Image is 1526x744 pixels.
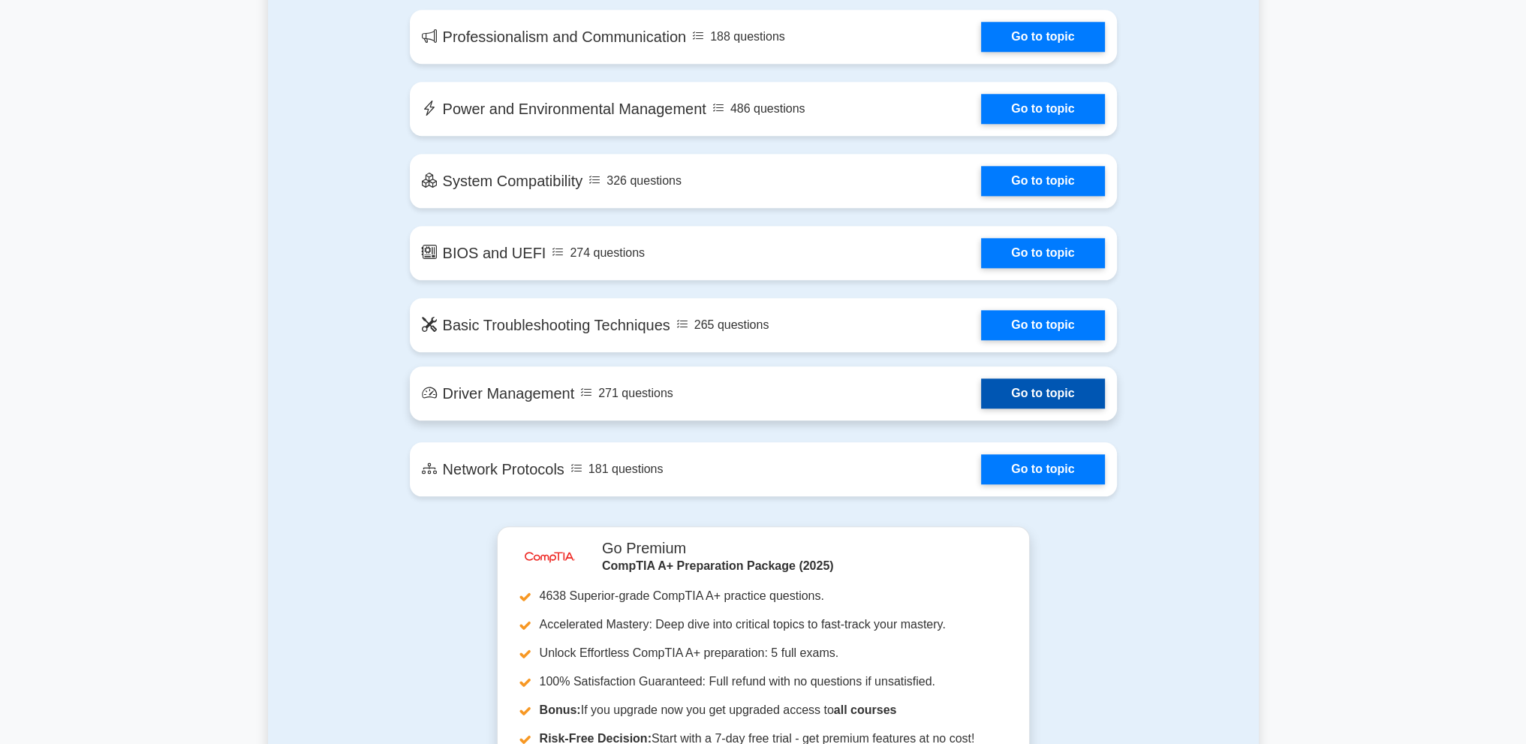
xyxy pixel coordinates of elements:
a: Go to topic [981,22,1104,52]
a: Go to topic [981,454,1104,484]
a: Go to topic [981,94,1104,124]
a: Go to topic [981,166,1104,196]
a: Go to topic [981,238,1104,268]
a: Go to topic [981,378,1104,408]
a: Go to topic [981,310,1104,340]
